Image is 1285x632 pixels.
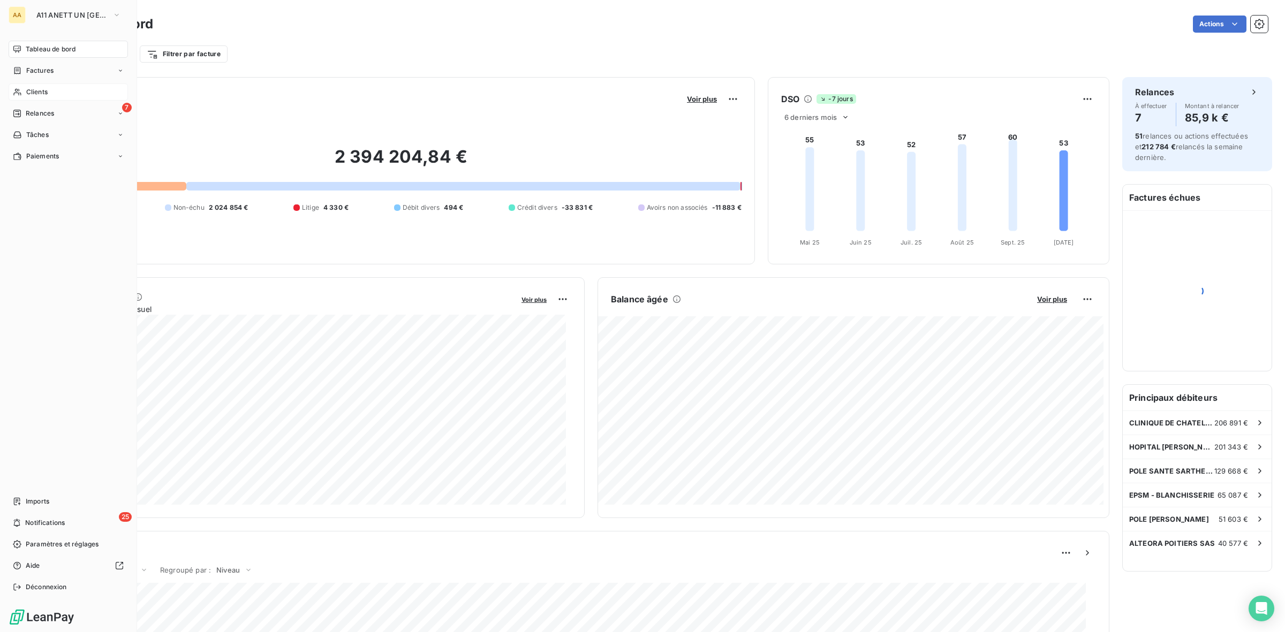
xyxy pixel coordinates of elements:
tspan: Août 25 [950,239,974,246]
tspan: Juin 25 [850,239,872,246]
tspan: Mai 25 [800,239,820,246]
span: 7 [122,103,132,112]
tspan: Juil. 25 [901,239,922,246]
span: Débit divers [403,203,440,212]
span: Tâches [26,130,49,140]
span: A11 ANETT UN [GEOGRAPHIC_DATA] [36,11,108,19]
span: Non-échu [173,203,205,212]
div: Open Intercom Messenger [1249,596,1274,621]
tspan: [DATE] [1054,239,1074,246]
button: Filtrer par facture [140,45,228,63]
span: EPSM - BLANCHISSERIE [1129,491,1214,499]
span: 201 343 € [1214,443,1248,451]
h6: Factures échues [1123,185,1272,210]
span: Factures [26,66,54,75]
span: POLE [PERSON_NAME] [1129,515,1209,523]
span: Voir plus [521,296,547,303]
span: 40 577 € [1218,539,1248,547]
button: Voir plus [684,94,720,104]
span: Déconnexion [26,582,67,592]
span: Paramètres et réglages [26,539,99,549]
span: -11 883 € [712,203,742,212]
h4: 85,9 k € [1185,109,1239,126]
span: Paiements [26,151,59,161]
span: Voir plus [1037,295,1067,303]
span: Clients [26,87,48,97]
span: -33 831 € [562,203,593,212]
span: 206 891 € [1214,418,1248,427]
span: Aide [26,561,40,570]
span: 129 668 € [1214,467,1248,475]
span: 6 derniers mois [784,113,837,121]
span: 212 784 € [1142,142,1175,151]
span: Avoirs non associés [647,203,708,212]
span: Regroupé par : [160,566,211,574]
span: ALTEORA POITIERS SAS [1129,539,1215,547]
span: Crédit divers [517,203,557,212]
span: 25 [119,512,132,522]
span: relances ou actions effectuées et relancés la semaine dernière. [1135,132,1248,162]
h6: DSO [781,93,799,105]
a: Aide [9,557,128,574]
tspan: Sept. 25 [1001,239,1025,246]
button: Voir plus [1034,294,1070,304]
span: -7 jours [817,94,856,104]
span: Notifications [25,518,65,528]
span: 51 603 € [1219,515,1248,523]
span: POLE SANTE SARTHE ET [GEOGRAPHIC_DATA] [1129,467,1214,475]
button: Voir plus [518,294,550,304]
span: À effectuer [1135,103,1167,109]
span: 65 087 € [1218,491,1248,499]
span: CLINIQUE DE CHATELLERAULT [1129,418,1214,427]
span: Chiffre d'affaires mensuel [61,303,514,315]
span: Montant à relancer [1185,103,1239,109]
button: Actions [1193,16,1246,33]
span: 51 [1135,132,1143,140]
img: Logo LeanPay [9,608,75,626]
span: 4 330 € [323,203,349,212]
span: Imports [26,497,49,506]
span: Tableau de bord [26,44,75,54]
h4: 7 [1135,109,1167,126]
span: HOPITAL [PERSON_NAME] L'ABBESSE [1129,443,1214,451]
span: 494 € [444,203,463,212]
div: AA [9,6,26,24]
h6: Principaux débiteurs [1123,385,1272,410]
h6: Balance âgée [611,293,668,306]
h6: Relances [1135,86,1174,98]
span: 2 024 854 € [209,203,248,212]
span: Voir plus [687,95,717,103]
span: Relances [26,109,54,118]
span: Niveau [216,566,240,574]
span: Litige [302,203,319,212]
h2: 2 394 204,84 € [61,146,742,178]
